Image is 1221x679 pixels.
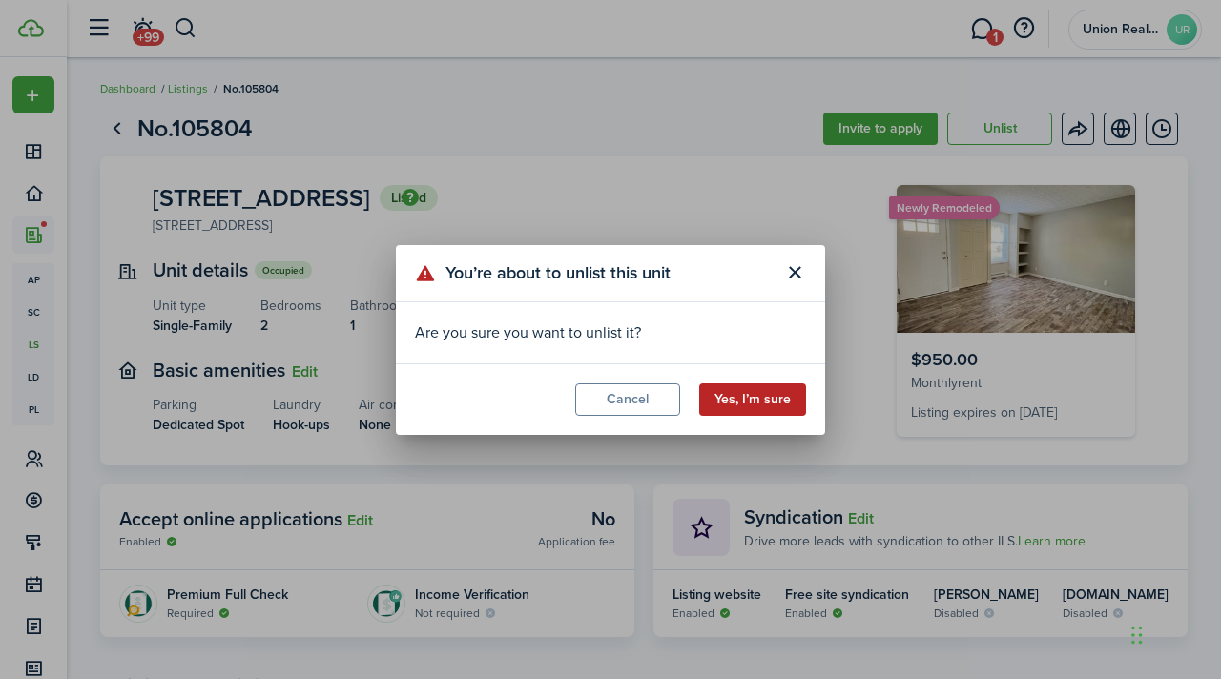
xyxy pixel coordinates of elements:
[1126,587,1221,679] iframe: Chat Widget
[415,321,806,344] div: Are you sure you want to unlist it?
[699,383,806,416] button: Yes, I’m sure
[1131,607,1143,664] div: Drag
[778,257,811,289] button: Close modal
[575,383,680,416] button: Cancel
[445,260,671,286] span: You’re about to unlist this unit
